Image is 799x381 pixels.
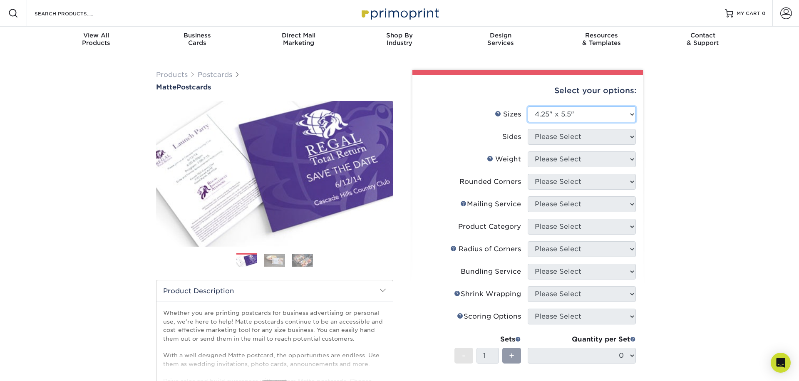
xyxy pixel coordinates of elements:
span: Direct Mail [248,32,349,39]
span: 0 [762,10,766,16]
div: Cards [147,32,248,47]
img: Matte 01 [156,92,393,256]
a: Shop ByIndustry [349,27,450,53]
div: & Templates [551,32,652,47]
span: Contact [652,32,753,39]
div: Quantity per Set [528,334,636,344]
span: Resources [551,32,652,39]
img: Primoprint [358,4,441,22]
a: DesignServices [450,27,551,53]
span: Business [147,32,248,39]
a: Postcards [198,71,232,79]
span: + [509,349,514,362]
a: Resources& Templates [551,27,652,53]
span: Shop By [349,32,450,39]
div: Product Category [458,222,521,232]
img: Postcards 01 [236,254,257,268]
div: Rounded Corners [459,177,521,187]
div: Weight [487,154,521,164]
div: Sides [502,132,521,142]
div: Bundling Service [461,267,521,277]
img: Postcards 02 [264,254,285,267]
h2: Product Description [156,280,393,302]
span: MY CART [737,10,760,17]
div: Mailing Service [460,199,521,209]
div: & Support [652,32,753,47]
span: Matte [156,83,176,91]
span: Design [450,32,551,39]
div: Services [450,32,551,47]
div: Sets [454,334,521,344]
h1: Postcards [156,83,393,91]
div: Select your options: [419,75,636,106]
a: View AllProducts [46,27,147,53]
div: Scoring Options [457,312,521,322]
input: SEARCH PRODUCTS..... [34,8,115,18]
span: - [462,349,466,362]
a: Products [156,71,188,79]
a: Contact& Support [652,27,753,53]
div: Products [46,32,147,47]
div: Shrink Wrapping [454,289,521,299]
span: View All [46,32,147,39]
a: Direct MailMarketing [248,27,349,53]
a: BusinessCards [147,27,248,53]
img: Postcards 03 [292,254,313,267]
div: Marketing [248,32,349,47]
div: Radius of Corners [450,244,521,254]
a: MattePostcards [156,83,393,91]
div: Open Intercom Messenger [771,353,791,373]
div: Industry [349,32,450,47]
div: Sizes [495,109,521,119]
